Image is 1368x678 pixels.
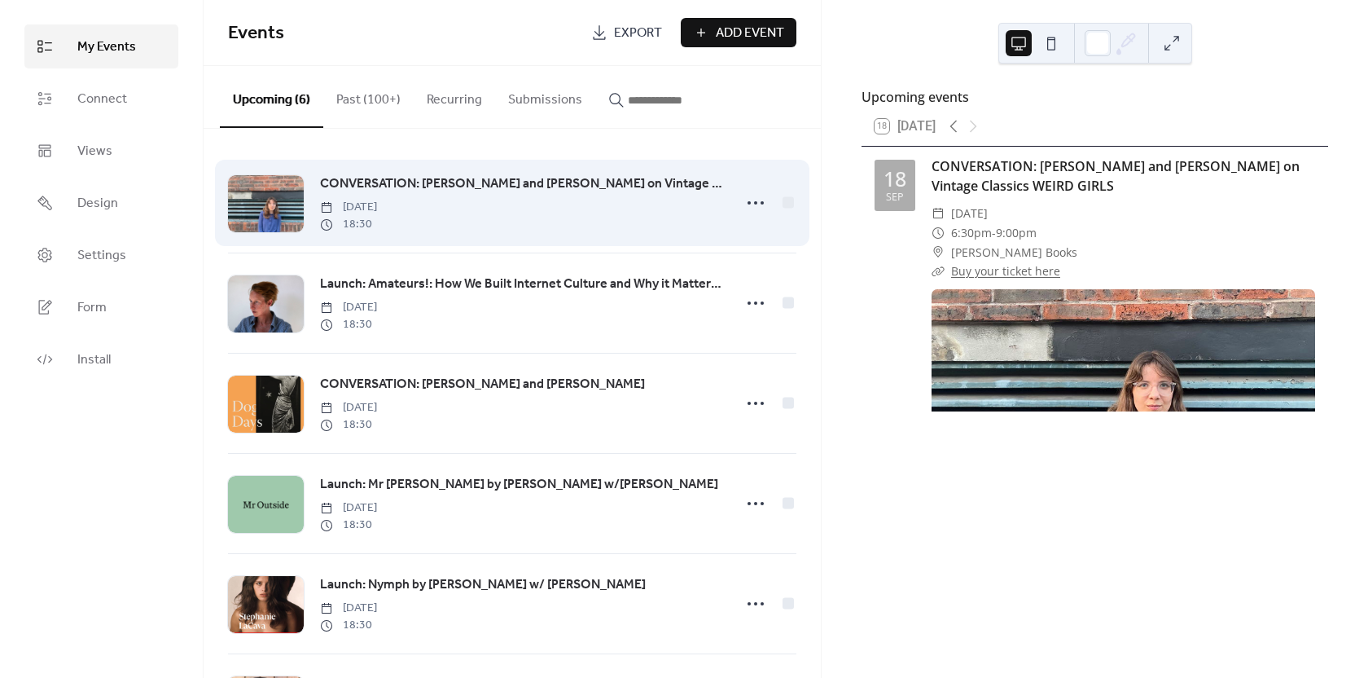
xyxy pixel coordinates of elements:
div: ​ [932,223,945,243]
button: Past (100+) [323,66,414,126]
button: Add Event [681,18,796,47]
div: Upcoming events [862,87,1328,107]
span: 18:30 [320,416,377,434]
span: Add Event [716,24,784,43]
span: Install [77,350,111,370]
span: [DATE] [320,199,377,216]
span: 18:30 [320,316,377,333]
a: My Events [24,24,178,68]
div: Sep [886,192,904,203]
span: [PERSON_NAME] Books [951,243,1077,262]
span: - [992,223,996,243]
span: [DATE] [320,299,377,316]
a: Launch: Amateurs!: How We Built Internet Culture and Why it Matters by [PERSON_NAME] w/ [PERSON_N... [320,274,723,295]
div: ​ [932,204,945,223]
span: My Events [77,37,136,57]
a: Views [24,129,178,173]
button: Upcoming (6) [220,66,323,128]
a: CONVERSATION: [PERSON_NAME] and [PERSON_NAME] on Vintage Classics WEIRD GIRLS [932,157,1300,195]
a: Settings [24,233,178,277]
span: [DATE] [320,399,377,416]
span: Connect [77,90,127,109]
span: CONVERSATION: [PERSON_NAME] and [PERSON_NAME] on Vintage Classics WEIRD GIRLS [320,174,723,194]
span: Launch: Mr [PERSON_NAME] by [PERSON_NAME] w/[PERSON_NAME] [320,475,718,495]
button: Recurring [414,66,495,126]
a: Connect [24,77,178,121]
span: Design [77,194,118,214]
a: Design [24,181,178,225]
span: 18:30 [320,617,377,634]
span: Form [77,298,107,318]
a: Form [24,285,178,329]
div: ​ [932,243,945,262]
a: CONVERSATION: [PERSON_NAME] and [PERSON_NAME] [320,374,645,395]
span: 18:30 [320,517,377,534]
a: CONVERSATION: [PERSON_NAME] and [PERSON_NAME] on Vintage Classics WEIRD GIRLS [320,174,723,195]
a: Buy your ticket here [951,263,1060,279]
a: Launch: Mr [PERSON_NAME] by [PERSON_NAME] w/[PERSON_NAME] [320,474,718,495]
span: Views [77,142,112,161]
div: 18 [883,169,906,189]
span: Launch: Amateurs!: How We Built Internet Culture and Why it Matters by [PERSON_NAME] w/ [PERSON_N... [320,275,723,294]
span: [DATE] [320,500,377,517]
a: Export [579,18,674,47]
span: [DATE] [320,600,377,617]
span: [DATE] [951,204,988,223]
span: Export [614,24,662,43]
div: ​ [932,262,945,281]
span: Launch: Nymph by [PERSON_NAME] w/ [PERSON_NAME] [320,575,646,595]
a: Launch: Nymph by [PERSON_NAME] w/ [PERSON_NAME] [320,575,646,596]
span: 9:00pm [996,223,1037,243]
span: Events [228,15,284,51]
a: Install [24,337,178,381]
span: 18:30 [320,216,377,233]
button: Submissions [495,66,595,126]
span: Settings [77,246,126,266]
span: 6:30pm [951,223,992,243]
span: CONVERSATION: [PERSON_NAME] and [PERSON_NAME] [320,375,645,394]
